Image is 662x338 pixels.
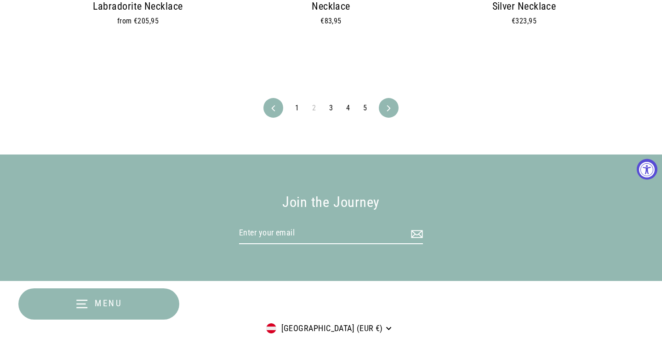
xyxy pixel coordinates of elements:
[358,101,372,115] a: 5
[117,17,159,25] span: from €205,95
[277,322,383,335] span: [GEOGRAPHIC_DATA] (EUR €)
[239,223,423,244] input: Enter your email
[95,298,123,309] span: Menu
[324,101,338,115] a: 3
[151,191,511,214] div: Join the Journey
[320,17,342,25] span: €83,95
[290,101,304,115] a: 1
[637,159,657,179] button: Accessibility Widget, click to open
[307,101,321,115] span: 2
[512,17,536,25] span: €323,95
[341,101,355,115] a: 4
[18,288,179,320] button: Menu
